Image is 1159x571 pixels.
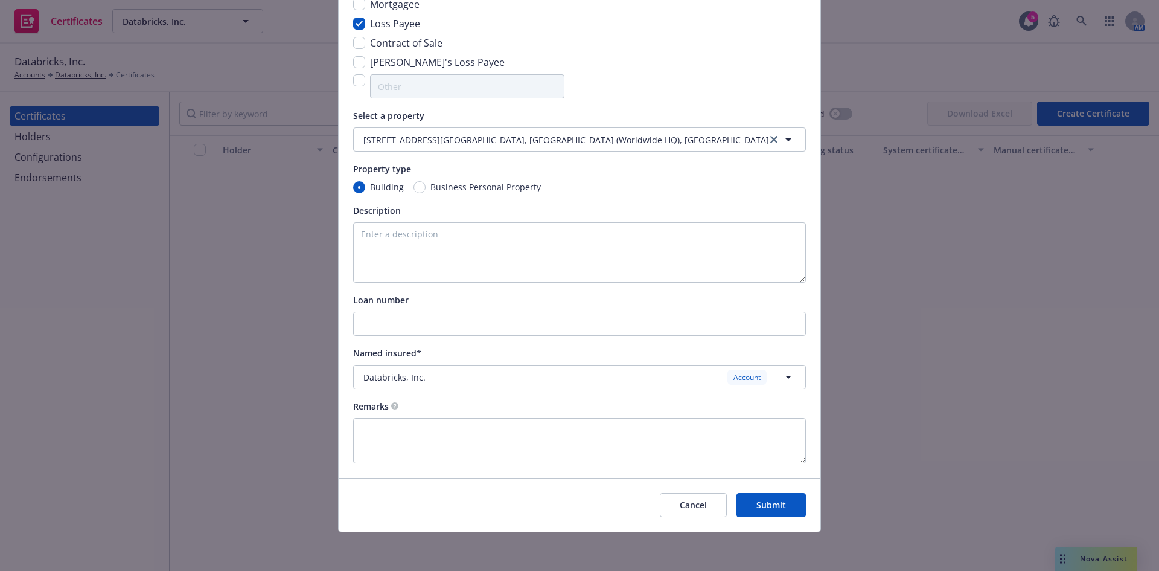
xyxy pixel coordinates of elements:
[370,16,420,31] span: Loss Payee
[353,365,806,389] button: Databricks, Inc.Account
[353,110,424,121] span: Select a property
[727,370,767,385] div: Account
[353,347,421,359] span: Named insured*
[370,36,442,50] span: Contract of Sale
[363,371,426,384] span: Databricks, Inc.
[353,294,409,306] span: Loan number
[413,181,426,193] input: Business Personal Property
[353,205,401,216] span: Description
[370,181,404,193] span: Building
[370,55,505,69] span: [PERSON_NAME]'s Loss Payee
[353,181,365,193] input: Building
[736,493,806,517] button: Submit
[353,163,411,175] span: Property type
[353,127,806,152] button: [STREET_ADDRESS][GEOGRAPHIC_DATA], [GEOGRAPHIC_DATA] (Worldwide HQ), [GEOGRAPHIC_DATA]clear selec...
[430,181,541,193] span: Business Personal Property
[660,493,727,517] button: Cancel
[353,401,389,412] span: Remarks
[767,132,781,147] a: clear selection
[363,134,779,146] div: [STREET_ADDRESS][GEOGRAPHIC_DATA], [GEOGRAPHIC_DATA] (Worldwide HQ), [GEOGRAPHIC_DATA]
[371,75,564,98] input: Other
